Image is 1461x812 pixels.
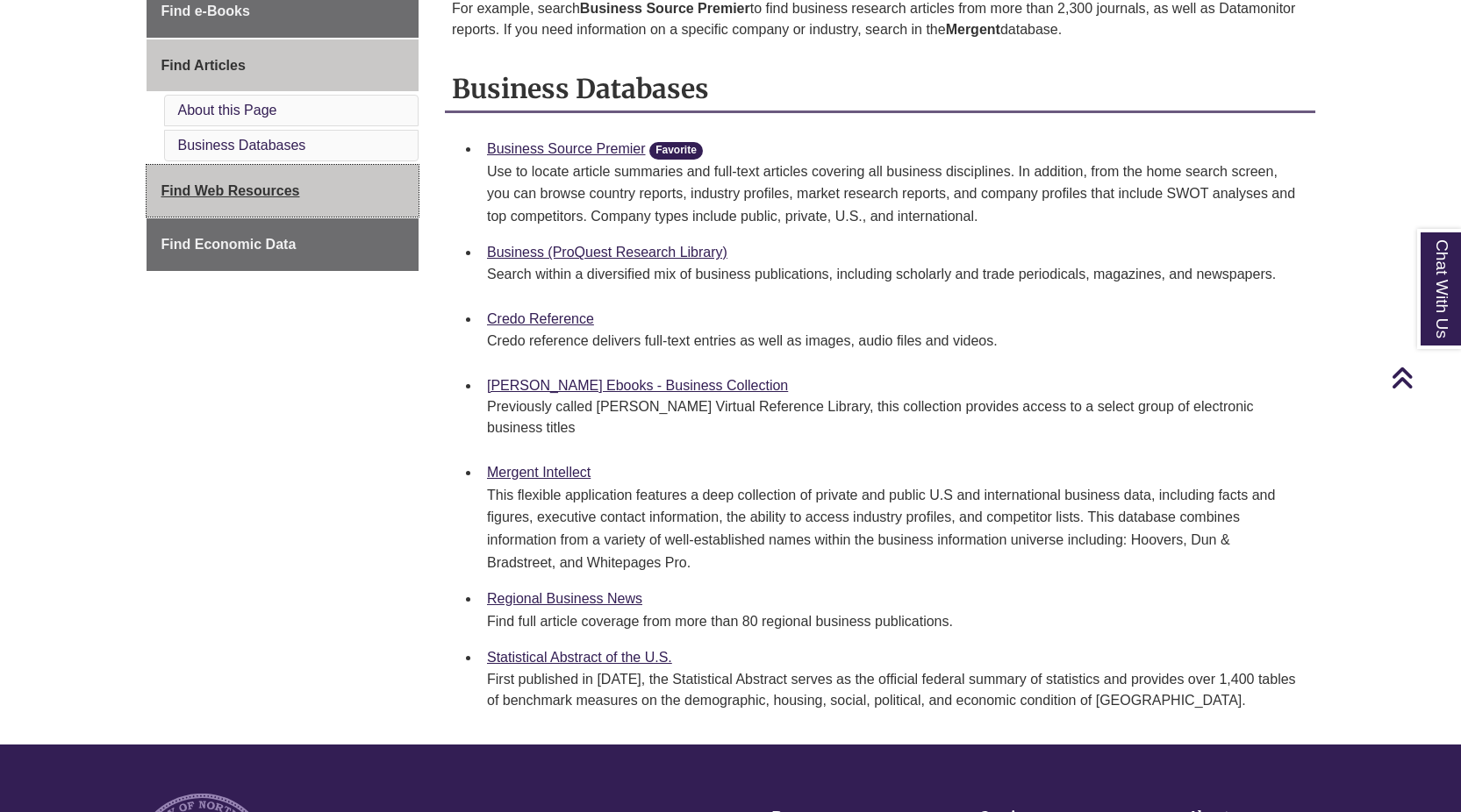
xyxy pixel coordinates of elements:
strong: Mergent [946,22,1000,37]
a: Business (ProQuest Research Library) [487,245,727,260]
span: Find Economic Data [161,237,297,252]
span: Find Articles [161,58,246,73]
a: Find Web Resources [147,165,419,217]
a: Find Articles [147,39,419,92]
p: Search within a diversified mix of business publications, including scholarly and trade periodica... [487,264,1301,285]
a: About this Page [178,103,277,118]
a: [PERSON_NAME] Ebooks - Business Collection [487,378,788,393]
span: Find e-Books [161,4,250,18]
strong: Business Source Premier [580,1,750,16]
p: Previously called [PERSON_NAME] Virtual Reference Library, this collection provides access to a s... [487,396,1301,438]
div: This flexible application features a deep collection of private and public U.S and international ... [487,484,1301,573]
a: Regional Business News [487,591,642,606]
span: Find Web Resources [161,183,300,198]
a: Mergent Intellect [487,465,591,480]
div: Use to locate article summaries and full-text articles covering all business disciplines. In addi... [487,160,1301,228]
a: Credo Reference [487,311,594,326]
a: Find Economic Data [147,218,419,271]
a: Back to Top [1391,366,1457,389]
div: Find full article coverage from more than 80 regional business publications. [487,610,1301,633]
p: Credo reference delivers full-text entries as well as images, audio files and videos. [487,331,1301,352]
a: Business Databases [178,138,306,153]
p: First published in [DATE], the Statistical Abstract serves as the official federal summary of sta... [487,669,1301,711]
a: Business Source Premier [487,141,646,156]
h2: Business Databases [445,67,1315,113]
a: Statistical Abstract of the U.S. [487,650,672,665]
span: Favorite [649,142,703,160]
